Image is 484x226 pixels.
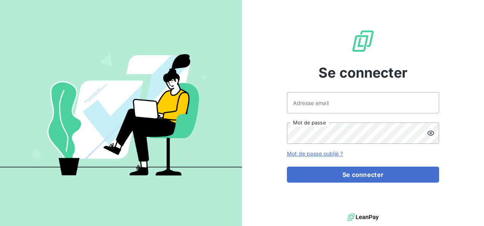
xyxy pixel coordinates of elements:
span: Se connecter [318,62,408,83]
button: Se connecter [287,167,439,183]
img: Logo LeanPay [351,29,375,53]
input: placeholder [287,92,439,113]
img: logo [347,212,379,223]
a: Mot de passe oublié ? [287,150,343,157]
